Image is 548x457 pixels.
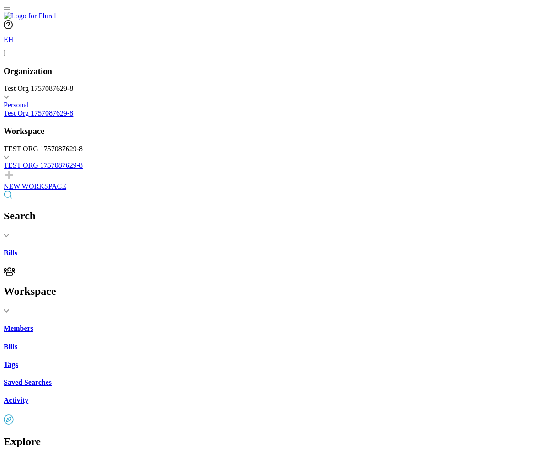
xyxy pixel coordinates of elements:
a: Bills [4,249,544,257]
h3: Organization [4,66,544,76]
h2: Workspace [4,285,544,298]
a: EH [4,31,544,57]
div: EH [4,31,22,49]
a: TEST ORG 1757087629-8 [4,161,544,170]
a: Saved Searches [4,378,544,387]
h2: Search [4,210,544,222]
h2: Explore [4,436,544,448]
a: Bills [4,343,544,351]
a: Personal [4,101,544,109]
h3: Workspace [4,126,544,136]
a: NEW WORKSPACE [4,170,544,191]
a: Members [4,324,544,333]
img: Logo for Plural [4,12,56,20]
a: Tags [4,361,544,369]
a: Activity [4,396,544,404]
div: NEW WORKSPACE [4,182,544,191]
a: Test Org 1757087629-8 [4,109,544,117]
div: Test Org 1757087629-8 [4,85,544,93]
div: TEST ORG 1757087629-8 [4,145,544,153]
